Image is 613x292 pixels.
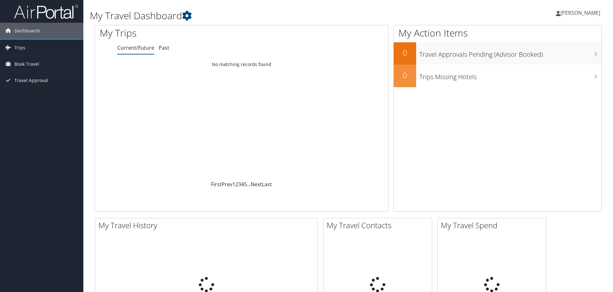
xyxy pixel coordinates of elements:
a: 0Travel Approvals Pending (Advisor Booked) [394,42,601,65]
h2: My Travel History [98,220,317,231]
a: 1 [232,181,235,188]
h1: My Travel Dashboard [90,9,434,22]
h2: 0 [394,70,416,81]
a: Past [159,44,169,51]
a: 4 [241,181,244,188]
span: … [247,181,251,188]
h3: Travel Approvals Pending (Advisor Booked) [419,47,601,59]
a: First [211,181,222,188]
span: Book Travel [14,56,39,72]
h3: Trips Missing Hotels [419,69,601,81]
span: Travel Approval [14,72,48,88]
td: No matching records found [95,59,388,70]
h2: My Travel Spend [441,220,546,231]
h2: 0 [394,47,416,58]
span: Dashboards [14,23,40,39]
a: [PERSON_NAME] [556,3,607,22]
a: Last [262,181,272,188]
span: [PERSON_NAME] [560,9,600,16]
a: 5 [244,181,247,188]
h1: My Trips [100,26,261,40]
span: Trips [14,40,25,56]
a: Prev [222,181,232,188]
a: Next [251,181,262,188]
a: 0Trips Missing Hotels [394,65,601,87]
a: 3 [238,181,241,188]
a: Current/Future [117,44,154,51]
h2: My Travel Contacts [327,220,432,231]
a: 2 [235,181,238,188]
h1: My Action Items [394,26,601,40]
img: airportal-logo.png [14,4,78,19]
